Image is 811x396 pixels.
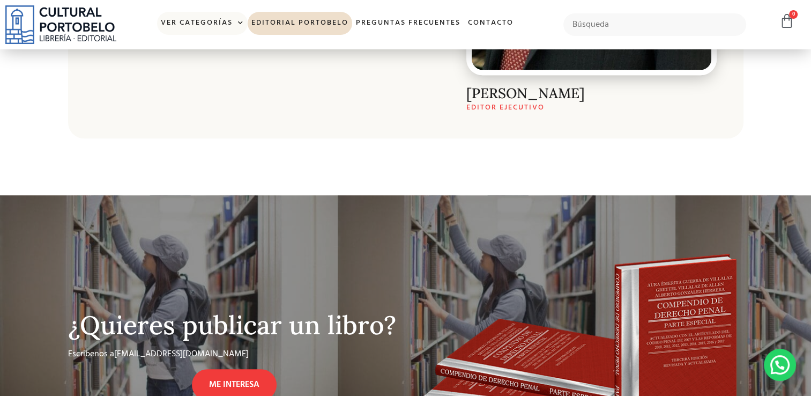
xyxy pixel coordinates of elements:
h4: [PERSON_NAME] [466,86,717,101]
span: 0 [789,10,798,19]
h6: Editor Ejecutivo [466,104,717,113]
span: ME INTERESA [209,378,259,391]
a: Contacto [464,12,517,35]
a: 0 [779,13,794,29]
a: Preguntas frecuentes [352,12,464,35]
a: [EMAIL_ADDRESS][DOMAIN_NAME] [114,347,249,361]
a: Editorial Portobelo [248,12,352,35]
h2: ¿Quieres publicar un libro? [68,311,400,340]
div: Escribenos a [68,348,390,369]
input: Búsqueda [563,13,746,36]
a: Ver Categorías [157,12,248,35]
